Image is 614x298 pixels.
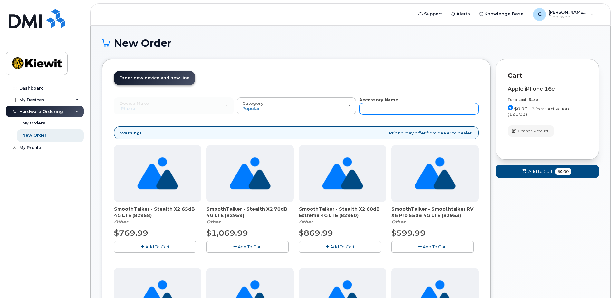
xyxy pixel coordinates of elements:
[423,244,447,249] span: Add To Cart
[114,241,196,252] button: Add To Cart
[102,37,599,49] h1: New Order
[391,241,474,252] button: Add To Cart
[508,125,554,137] button: Change Product
[586,270,609,293] iframe: Messenger Launcher
[508,71,587,80] p: Cart
[555,168,571,175] span: $0.00
[206,206,294,225] div: SmoothTalker - Stealth X2 70dB 4G LTE (82959)
[518,128,549,134] span: Change Product
[238,244,262,249] span: Add To Cart
[391,219,405,225] em: Other
[391,206,479,225] div: SmoothTalker - Smoothtalker RV X6 Pro 55dB 4G LTE (82953)
[322,145,363,202] img: no_image_found-2caef05468ed5679b831cfe6fc140e25e0c280774317ffc20a367ab7fd17291e.png
[391,228,426,238] span: $599.99
[242,106,260,111] span: Popular
[299,206,386,219] span: SmoothTalker - Stealth X2 60dB Extreme 4G LTE (82960)
[114,126,479,140] div: Pricing may differ from dealer to dealer!
[299,206,386,225] div: SmoothTalker - Stealth X2 60dB Extreme 4G LTE (82960)
[508,106,569,117] span: $0.00 - 3 Year Activation (128GB)
[120,130,141,136] strong: Warning!
[114,206,201,219] span: SmoothTalker - Stealth X2 65dB 4G LTE (82958)
[299,241,381,252] button: Add To Cart
[137,145,178,202] img: no_image_found-2caef05468ed5679b831cfe6fc140e25e0c280774317ffc20a367ab7fd17291e.png
[230,145,271,202] img: no_image_found-2caef05468ed5679b831cfe6fc140e25e0c280774317ffc20a367ab7fd17291e.png
[206,206,294,219] span: SmoothTalker - Stealth X2 70dB 4G LTE (82959)
[237,97,356,114] button: Category Popular
[206,228,248,238] span: $1,069.99
[299,228,333,238] span: $869.99
[114,206,201,225] div: SmoothTalker - Stealth X2 65dB 4G LTE (82958)
[496,165,599,178] button: Add to Cart $0.00
[391,206,479,219] span: SmoothTalker - Smoothtalker RV X6 Pro 55dB 4G LTE (82953)
[206,241,289,252] button: Add To Cart
[114,219,128,225] em: Other
[508,86,587,92] div: Apple iPhone 16e
[415,145,456,202] img: no_image_found-2caef05468ed5679b831cfe6fc140e25e0c280774317ffc20a367ab7fd17291e.png
[242,101,264,106] span: Category
[145,244,170,249] span: Add To Cart
[114,228,148,238] span: $769.99
[206,219,220,225] em: Other
[528,168,552,174] span: Add to Cart
[359,97,398,102] strong: Accessory Name
[299,219,313,225] em: Other
[330,244,355,249] span: Add To Cart
[508,105,513,110] input: $0.00 - 3 Year Activation (128GB)
[119,75,190,80] span: Order new device and new line
[508,97,587,103] div: Term and Size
